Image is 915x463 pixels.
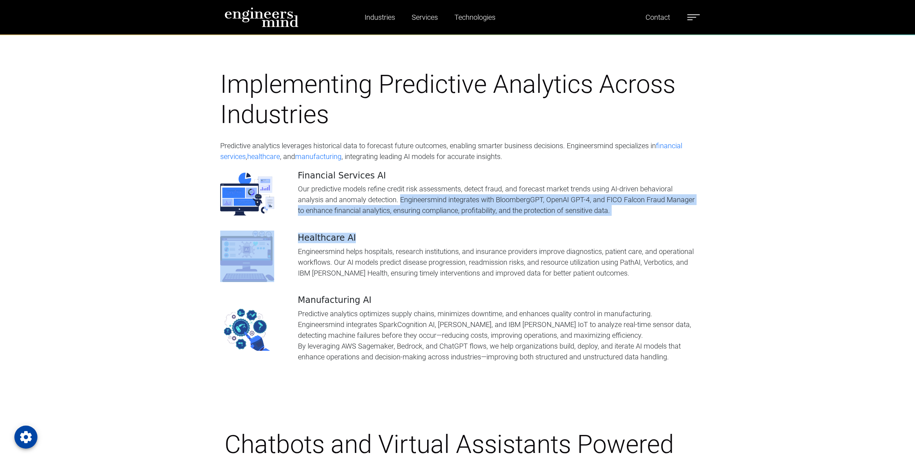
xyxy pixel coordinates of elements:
a: Services [409,9,441,26]
h4: Financial Services AI [298,171,695,181]
a: healthcare [247,152,280,161]
a: Industries [362,9,398,26]
a: Technologies [452,9,498,26]
p: Predictive analytics optimizes supply chains, minimizes downtime, and enhances quality control in... [298,308,695,341]
p: Engineersmind helps hospitals, research institutions, and insurance providers improve diagnostics... [298,246,695,278]
p: Predictive analytics leverages historical data to forecast future outcomes, enabling smarter busi... [220,140,695,162]
img: bullet-point [220,308,274,351]
img: bullet-point [220,173,274,215]
a: financial services [220,141,682,161]
img: bullet-point [220,231,274,282]
a: manufacturing [295,152,341,161]
h4: Healthcare AI [298,233,695,243]
p: By leveraging AWS Sagemaker, Bedrock, and ChatGPT flows, we help organizations build, deploy, and... [298,341,695,362]
h4: Manufacturing AI [298,295,695,305]
h1: Implementing Predictive Analytics Across Industries [220,69,695,130]
p: Our predictive models refine credit risk assessments, detect fraud, and forecast market trends us... [298,183,695,216]
img: logo [225,7,299,27]
a: Contact [643,9,673,26]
